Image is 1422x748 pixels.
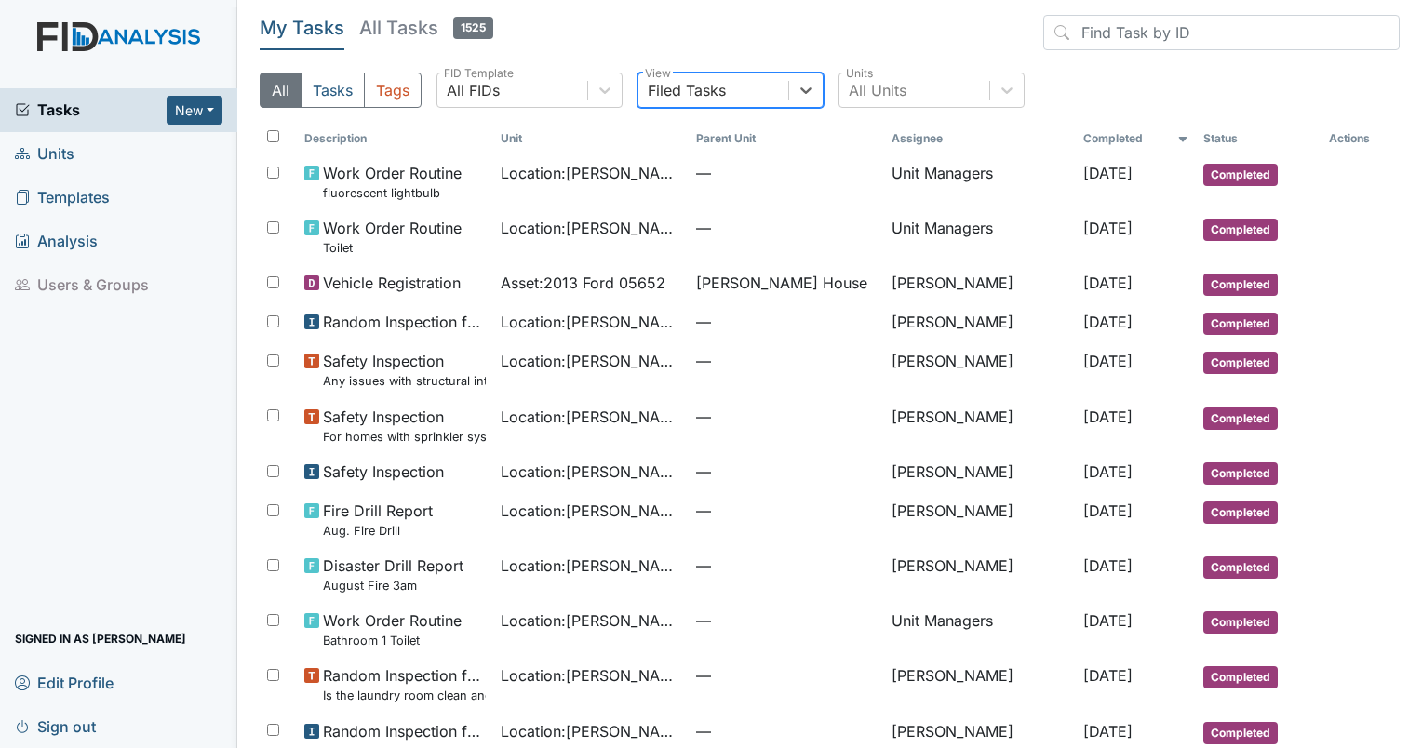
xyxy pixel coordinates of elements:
span: — [696,664,877,687]
span: [DATE] [1083,274,1133,292]
th: Actions [1321,123,1400,154]
div: All FIDs [447,79,500,101]
span: Units [15,140,74,168]
span: Random Inspection for Evening Is the laundry room clean and in good repair? [323,664,485,704]
td: Unit Managers [884,209,1076,264]
span: — [696,554,877,577]
button: Tasks [301,73,365,108]
span: Completed [1203,556,1278,579]
th: Assignee [884,123,1076,154]
span: — [696,350,877,372]
span: Location : [PERSON_NAME] House [501,217,681,239]
span: Signed in as [PERSON_NAME] [15,624,186,653]
span: Asset : 2013 Ford 05652 [501,272,665,294]
div: Type filter [260,73,422,108]
span: [DATE] [1083,666,1133,685]
span: [DATE] [1083,462,1133,481]
td: Unit Managers [884,602,1076,657]
small: Bathroom 1 Toilet [323,632,462,649]
span: Completed [1203,462,1278,485]
span: — [696,461,877,483]
div: All Units [849,79,906,101]
span: Completed [1203,313,1278,335]
span: — [696,609,877,632]
span: Random Inspection for Evening [323,720,485,742]
th: Toggle SortBy [1196,123,1321,154]
span: Fire Drill Report Aug. Fire Drill [323,500,433,540]
th: Toggle SortBy [297,123,492,154]
small: Aug. Fire Drill [323,522,433,540]
span: Sign out [15,712,96,741]
span: — [696,217,877,239]
span: — [696,720,877,742]
span: Analysis [15,227,98,256]
td: [PERSON_NAME] [884,657,1076,712]
span: Location : [PERSON_NAME] House [501,554,681,577]
span: Location : [PERSON_NAME] House [501,609,681,632]
span: Completed [1203,274,1278,296]
span: Location : [PERSON_NAME] House [501,350,681,372]
span: Edit Profile [15,668,114,697]
span: Completed [1203,164,1278,186]
span: — [696,311,877,333]
span: — [696,406,877,428]
span: [DATE] [1083,611,1133,630]
small: Any issues with structural integrity of the facility, broken windows, or boards off? [323,372,485,390]
span: Completed [1203,666,1278,688]
span: — [696,162,877,184]
td: [PERSON_NAME] [884,547,1076,602]
td: Unit Managers [884,154,1076,209]
td: [PERSON_NAME] [884,453,1076,492]
button: New [167,96,222,125]
span: Work Order Routine fluorescent lightbulb [323,162,462,202]
span: [DATE] [1083,164,1133,182]
span: Safety Inspection Any issues with structural integrity of the facility, broken windows, or boards... [323,350,485,390]
span: Location : [PERSON_NAME] House [501,720,681,742]
th: Toggle SortBy [1076,123,1196,154]
span: Location : [PERSON_NAME] House [501,162,681,184]
span: Safety Inspection For homes with sprinkler systems, are there items stored in closets within 18 i... [323,406,485,446]
h5: All Tasks [359,15,493,41]
span: [DATE] [1083,352,1133,370]
span: Work Order Routine Bathroom 1 Toilet [323,609,462,649]
th: Toggle SortBy [689,123,884,154]
th: Toggle SortBy [493,123,689,154]
span: Location : [PERSON_NAME] House [501,406,681,428]
span: Completed [1203,501,1278,524]
button: All [260,73,302,108]
input: Find Task by ID [1043,15,1400,50]
span: Templates [15,183,110,212]
span: [DATE] [1083,501,1133,520]
span: Safety Inspection [323,461,444,483]
span: Location : [PERSON_NAME] House [501,664,681,687]
a: Tasks [15,99,167,121]
td: [PERSON_NAME] [884,492,1076,547]
span: 1525 [453,17,493,39]
input: Toggle All Rows Selected [267,130,279,142]
span: Location : [PERSON_NAME] House [501,461,681,483]
span: Random Inspection for AM [323,311,485,333]
div: Filed Tasks [648,79,726,101]
span: Location : [PERSON_NAME] House [501,500,681,522]
span: [DATE] [1083,407,1133,426]
span: Disaster Drill Report August Fire 3am [323,554,463,594]
span: Work Order Routine Toilet [323,217,462,257]
span: [DATE] [1083,219,1133,237]
span: — [696,500,877,522]
span: Completed [1203,352,1278,374]
small: Toilet [323,239,462,257]
td: [PERSON_NAME] [884,342,1076,397]
span: [PERSON_NAME] House [696,272,867,294]
small: Is the laundry room clean and in good repair? [323,687,485,704]
small: August Fire 3am [323,577,463,594]
small: fluorescent lightbulb [323,184,462,202]
span: [DATE] [1083,556,1133,575]
h5: My Tasks [260,15,344,41]
span: Completed [1203,219,1278,241]
span: Completed [1203,722,1278,744]
span: [DATE] [1083,313,1133,331]
span: Vehicle Registration [323,272,461,294]
span: Completed [1203,407,1278,430]
span: [DATE] [1083,722,1133,741]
